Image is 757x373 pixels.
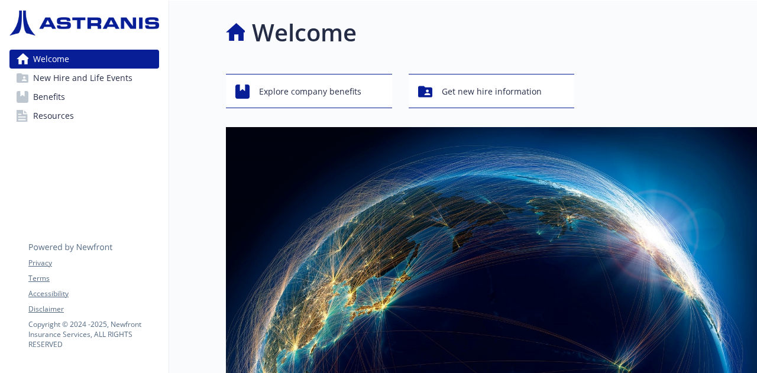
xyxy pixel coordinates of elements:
[9,69,159,87] a: New Hire and Life Events
[33,50,69,69] span: Welcome
[9,87,159,106] a: Benefits
[226,74,392,108] button: Explore company benefits
[28,288,158,299] a: Accessibility
[259,80,361,103] span: Explore company benefits
[28,319,158,349] p: Copyright © 2024 - 2025 , Newfront Insurance Services, ALL RIGHTS RESERVED
[33,69,132,87] span: New Hire and Life Events
[9,106,159,125] a: Resources
[28,304,158,314] a: Disclaimer
[33,106,74,125] span: Resources
[28,258,158,268] a: Privacy
[33,87,65,106] span: Benefits
[409,74,575,108] button: Get new hire information
[9,50,159,69] a: Welcome
[28,273,158,284] a: Terms
[442,80,542,103] span: Get new hire information
[252,15,357,50] h1: Welcome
